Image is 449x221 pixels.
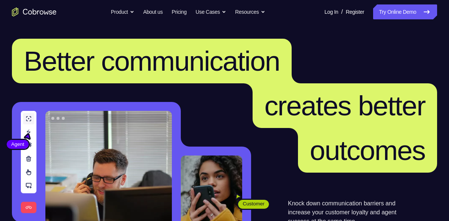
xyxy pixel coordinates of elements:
[143,4,163,19] a: About us
[24,45,280,77] span: Better communication
[111,4,134,19] button: Product
[346,4,364,19] a: Register
[171,4,186,19] a: Pricing
[264,90,425,121] span: creates better
[341,7,343,16] span: /
[196,4,226,19] button: Use Cases
[12,7,57,16] a: Go to the home page
[310,135,425,166] span: outcomes
[235,4,265,19] button: Resources
[373,4,437,19] a: Try Online Demo
[324,4,338,19] a: Log In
